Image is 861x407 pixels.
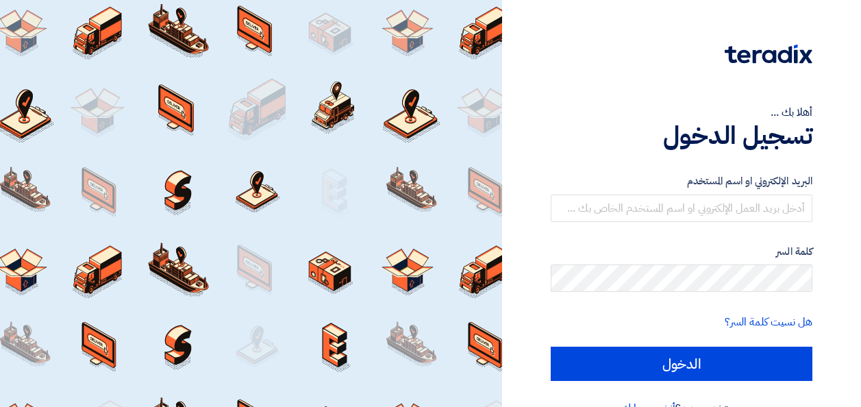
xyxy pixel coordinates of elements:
a: هل نسيت كلمة السر؟ [725,314,812,330]
label: كلمة السر [551,244,812,260]
label: البريد الإلكتروني او اسم المستخدم [551,173,812,189]
h1: تسجيل الدخول [551,121,812,151]
input: الدخول [551,347,812,381]
input: أدخل بريد العمل الإلكتروني او اسم المستخدم الخاص بك ... [551,195,812,222]
div: أهلا بك ... [551,104,812,121]
img: Teradix logo [725,45,812,64]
